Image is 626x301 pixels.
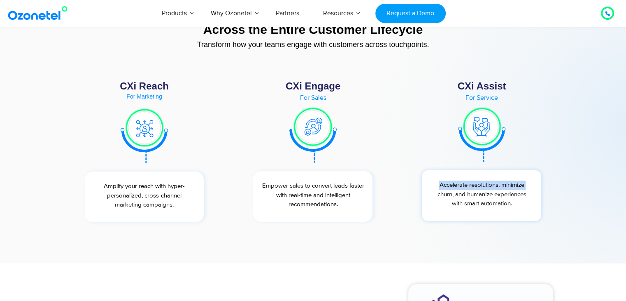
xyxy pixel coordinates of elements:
[77,94,212,99] div: For Marketing
[414,94,549,101] div: For Service
[245,94,381,101] div: For Sales
[257,181,368,209] p: Empower sales to convert leads faster with real-time and intelligent recommendations.
[64,41,562,48] div: Transform how your teams engage with customers across touchpoints.
[77,81,212,91] div: CXi Reach
[89,182,200,210] p: Amplify your reach with hyper-personalized, cross-channel marketing campaigns.
[245,81,381,91] div: CXi Engage
[375,4,446,23] a: Request a Demo
[426,181,537,209] p: Accelerate resolutions, minimize churn, and humanize experiences with smart automation.
[414,81,549,91] div: CXi Assist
